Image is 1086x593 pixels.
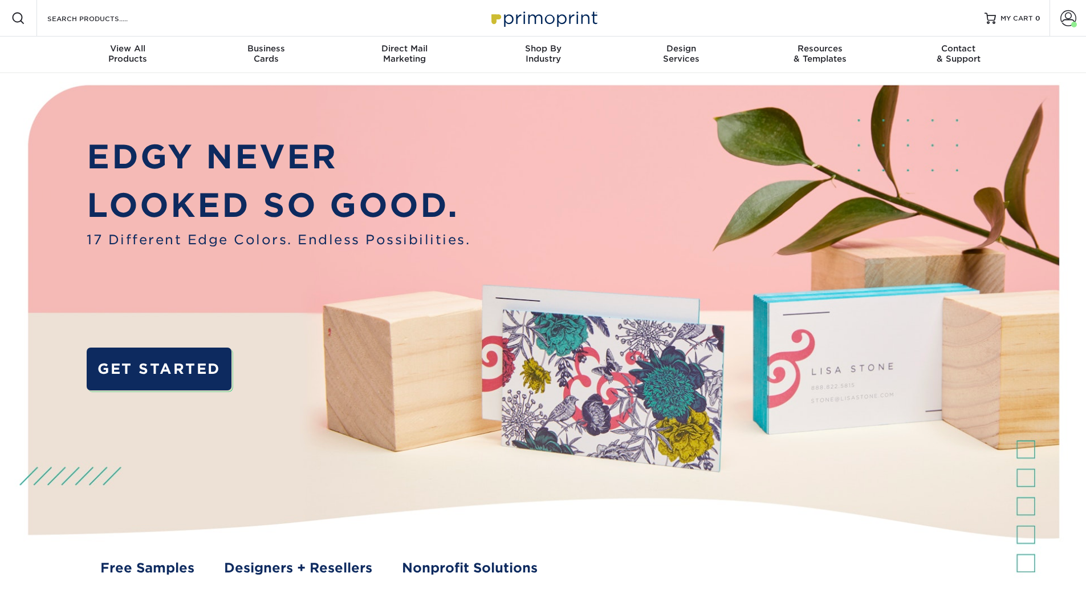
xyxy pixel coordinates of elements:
[402,558,538,578] a: Nonprofit Solutions
[87,181,470,230] p: LOOKED SO GOOD.
[612,43,751,54] span: Design
[197,37,335,73] a: BusinessCards
[751,43,889,54] span: Resources
[1000,14,1033,23] span: MY CART
[474,43,612,54] span: Shop By
[889,37,1028,73] a: Contact& Support
[59,43,197,64] div: Products
[46,11,157,25] input: SEARCH PRODUCTS.....
[1035,14,1040,22] span: 0
[612,37,751,73] a: DesignServices
[335,43,474,64] div: Marketing
[87,348,231,390] a: GET STARTED
[100,558,194,578] a: Free Samples
[59,37,197,73] a: View AllProducts
[751,37,889,73] a: Resources& Templates
[335,37,474,73] a: Direct MailMarketing
[474,43,612,64] div: Industry
[335,43,474,54] span: Direct Mail
[87,230,470,249] span: 17 Different Edge Colors. Endless Possibilities.
[889,43,1028,54] span: Contact
[197,43,335,64] div: Cards
[751,43,889,64] div: & Templates
[224,558,372,578] a: Designers + Resellers
[612,43,751,64] div: Services
[889,43,1028,64] div: & Support
[474,37,612,73] a: Shop ByIndustry
[59,43,197,54] span: View All
[87,132,470,181] p: EDGY NEVER
[197,43,335,54] span: Business
[486,6,600,30] img: Primoprint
